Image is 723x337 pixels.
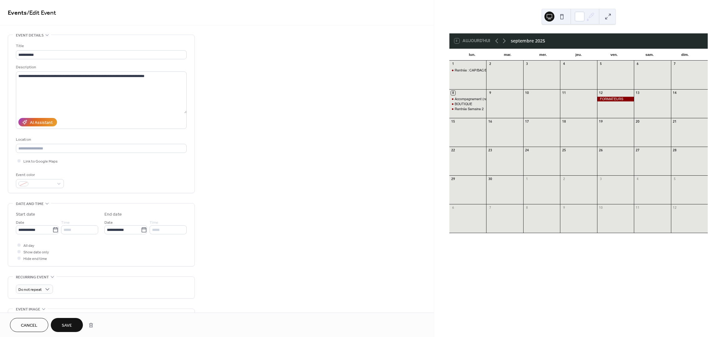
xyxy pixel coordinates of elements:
div: lun. [454,49,490,61]
div: Rentrée : CAP/BAC/BTS [449,68,486,73]
div: 11 [636,206,640,210]
div: 23 [488,148,492,153]
div: 2 [488,62,492,66]
span: Hide end time [23,256,47,262]
div: 14 [673,91,677,95]
div: 24 [525,148,529,153]
div: 19 [599,120,603,124]
span: Link to Google Maps [23,158,58,165]
div: 4 [636,177,640,181]
div: 29 [451,177,455,181]
div: 1 [525,177,529,181]
div: mer. [525,49,561,61]
a: Events [8,7,27,19]
span: Save [62,322,72,329]
div: 22 [451,148,455,153]
div: AI Assistant [30,120,53,126]
div: 5 [599,62,603,66]
div: Rentrée Semaine 2 [455,107,484,111]
div: Location [16,136,185,143]
div: 6 [451,206,455,210]
div: 12 [599,91,603,95]
div: Event color [16,172,63,178]
div: FORMATEURS [597,97,634,101]
span: Date [104,219,113,226]
div: 4 [562,62,566,66]
span: Date and time [16,201,44,207]
div: 25 [562,148,566,153]
div: 5 [673,177,677,181]
button: Save [51,318,83,332]
div: 7 [488,206,492,210]
span: Time [150,219,158,226]
div: 13 [636,91,640,95]
div: Rentrée Semaine 2 [449,107,486,111]
button: Cancel [10,318,48,332]
div: 8 [451,91,455,95]
div: 8 [525,206,529,210]
div: Start date [16,211,35,218]
div: 12 [673,206,677,210]
div: 9 [488,91,492,95]
div: 15 [451,120,455,124]
div: 7 [673,62,677,66]
div: septembre 2025 [511,37,545,44]
div: 18 [562,120,566,124]
div: 10 [525,91,529,95]
span: Do not repeat [18,286,42,293]
span: Show date only [23,249,49,256]
div: 3 [599,177,603,181]
span: All day [23,242,34,249]
div: ven. [596,49,632,61]
div: mar. [490,49,525,61]
span: Time [61,219,70,226]
div: 28 [673,148,677,153]
div: BOUTIQUE [455,102,472,106]
div: 2 [562,177,566,181]
div: 1 [451,62,455,66]
div: Description [16,64,185,71]
div: BOUTIQUE [449,102,486,106]
span: Recurring event [16,274,49,281]
div: 30 [488,177,492,181]
div: 16 [488,120,492,124]
span: Event details [16,32,44,39]
span: / Edit Event [27,7,56,19]
div: 20 [636,120,640,124]
div: 26 [599,148,603,153]
div: Accompagnement (recherche contrat) [455,97,511,101]
div: 27 [636,148,640,153]
div: dim. [667,49,703,61]
div: 6 [636,62,640,66]
span: Event image [16,306,40,313]
span: Cancel [21,322,37,329]
button: AI Assistant [18,118,57,126]
div: 17 [525,120,529,124]
div: sam. [632,49,667,61]
div: 21 [673,120,677,124]
div: Rentrée : CAP/BAC/BTS [455,68,491,73]
div: Title [16,43,185,49]
div: Accompagnement (recherche contrat) [449,97,486,101]
div: 3 [525,62,529,66]
div: 9 [562,206,566,210]
div: 11 [562,91,566,95]
div: jeu. [561,49,596,61]
div: 10 [599,206,603,210]
span: Date [16,219,24,226]
div: End date [104,211,122,218]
